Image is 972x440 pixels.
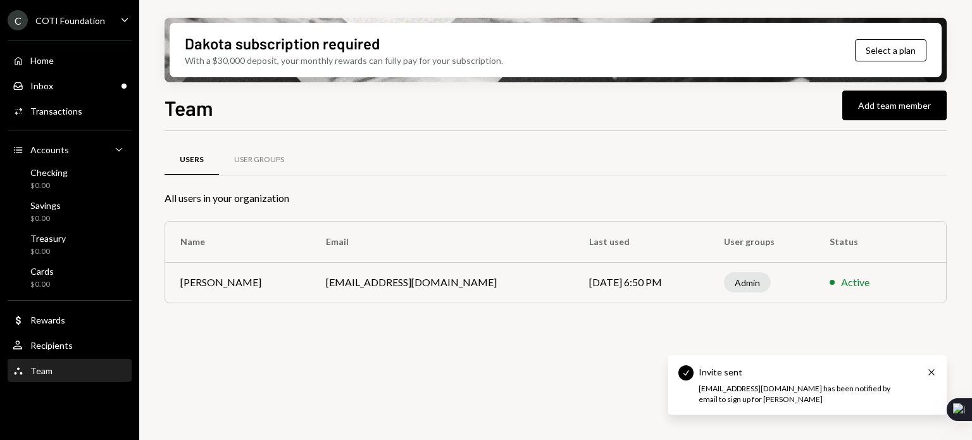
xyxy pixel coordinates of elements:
[165,95,213,120] h1: Team
[219,144,299,176] a: User Groups
[8,49,132,72] a: Home
[8,163,132,194] a: Checking$0.00
[185,54,503,67] div: With a $30,000 deposit, your monthly rewards can fully pay for your subscription.
[185,33,380,54] div: Dakota subscription required
[30,315,65,325] div: Rewards
[8,308,132,331] a: Rewards
[709,222,814,262] th: User groups
[30,246,66,257] div: $0.00
[30,233,66,244] div: Treasury
[855,39,926,61] button: Select a plan
[30,340,73,351] div: Recipients
[574,262,709,303] td: [DATE] 6:50 PM
[724,272,771,292] div: Admin
[30,106,82,116] div: Transactions
[8,138,132,161] a: Accounts
[30,180,68,191] div: $0.00
[8,74,132,97] a: Inbox
[841,275,869,290] div: Active
[30,365,53,376] div: Team
[8,10,28,30] div: C
[699,384,909,405] div: [EMAIL_ADDRESS][DOMAIN_NAME] has been notified by email to sign up for [PERSON_NAME]
[8,334,132,356] a: Recipients
[30,167,68,178] div: Checking
[30,213,61,224] div: $0.00
[814,222,906,262] th: Status
[35,15,105,26] div: COTI Foundation
[234,154,284,165] div: User Groups
[30,266,54,277] div: Cards
[8,229,132,260] a: Treasury$0.00
[165,191,947,206] div: All users in your organization
[8,99,132,122] a: Transactions
[30,55,54,66] div: Home
[30,144,69,155] div: Accounts
[311,262,574,303] td: [EMAIL_ADDRESS][DOMAIN_NAME]
[30,80,53,91] div: Inbox
[180,154,204,165] div: Users
[574,222,709,262] th: Last used
[8,196,132,227] a: Savings$0.00
[165,144,219,176] a: Users
[8,262,132,292] a: Cards$0.00
[30,279,54,290] div: $0.00
[311,222,574,262] th: Email
[165,262,311,303] td: [PERSON_NAME]
[8,359,132,382] a: Team
[842,91,947,120] button: Add team member
[165,222,311,262] th: Name
[699,365,742,379] div: Invite sent
[30,200,61,211] div: Savings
